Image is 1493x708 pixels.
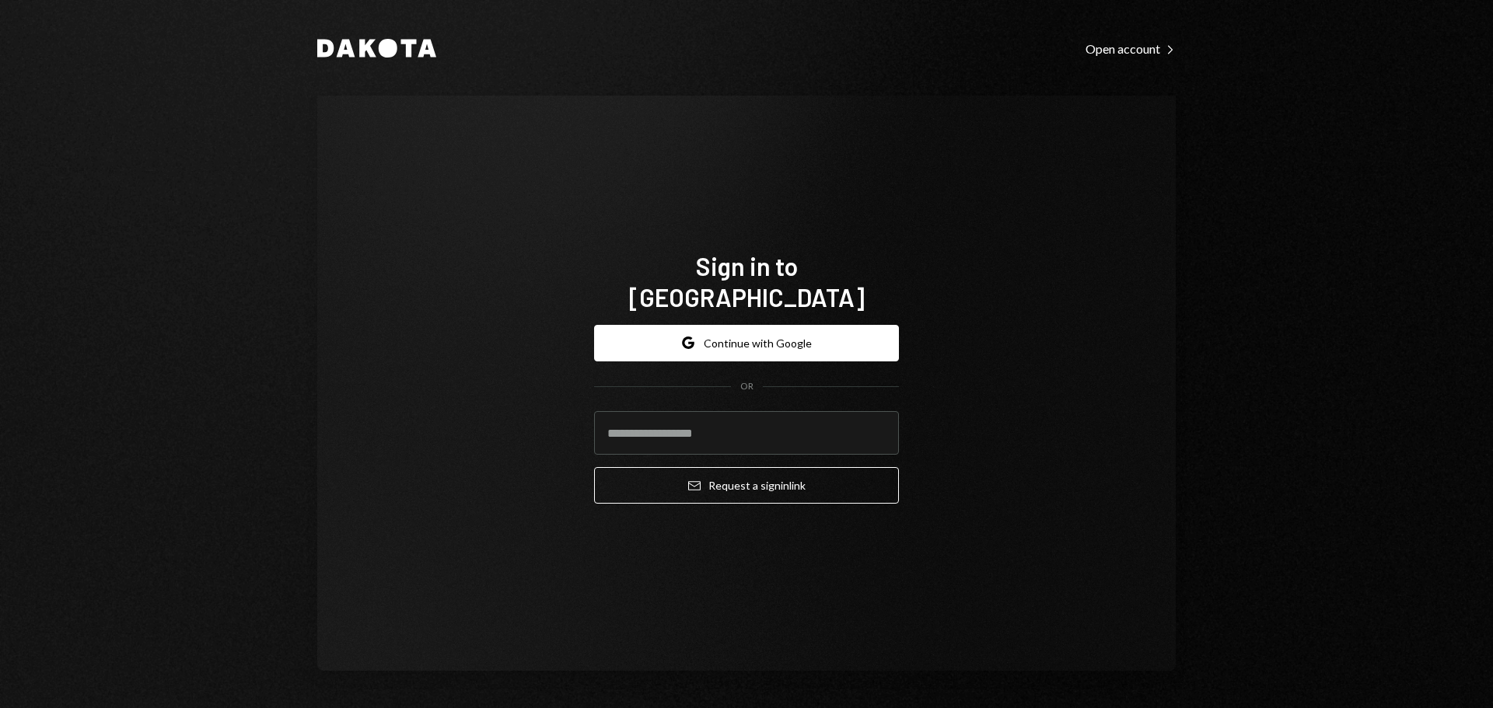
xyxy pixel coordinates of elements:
h1: Sign in to [GEOGRAPHIC_DATA] [594,250,899,312]
div: Open account [1086,41,1176,57]
button: Continue with Google [594,325,899,361]
button: Request a signinlink [594,467,899,504]
div: OR [740,380,753,393]
a: Open account [1086,40,1176,57]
